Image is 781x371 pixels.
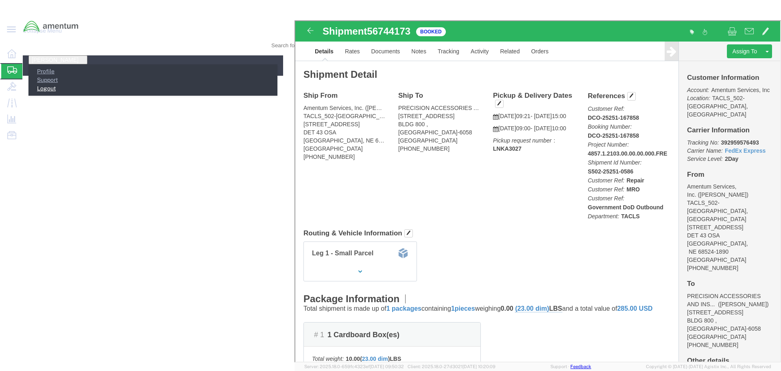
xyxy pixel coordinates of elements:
[28,55,87,64] button: [PERSON_NAME]
[23,22,68,39] span: Collapse Menu
[28,77,58,83] a: Support
[570,364,591,369] a: Feedback
[408,364,495,369] span: Client: 2025.18.0-27d3021
[304,364,404,369] span: Server: 2025.18.0-659fc4323ef
[295,20,781,362] iframe: FS Legacy Container
[550,364,571,369] a: Support
[28,85,56,92] a: Logout
[462,364,495,369] span: [DATE] 10:20:09
[28,68,55,75] a: Profile
[370,364,404,369] span: [DATE] 09:50:32
[32,57,79,63] span: Mark Kreutzer
[646,363,771,370] span: Copyright © [DATE]-[DATE] Agistix Inc., All Rights Reserved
